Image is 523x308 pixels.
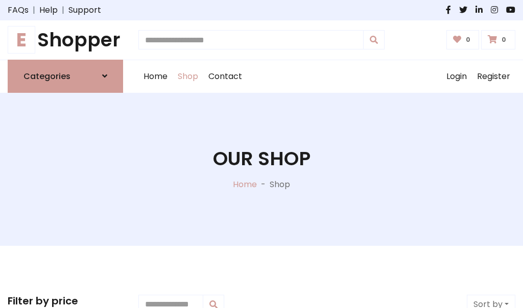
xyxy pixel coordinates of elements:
span: | [58,4,68,16]
h5: Filter by price [8,295,123,307]
a: Contact [203,60,247,93]
a: Home [138,60,173,93]
a: Support [68,4,101,16]
a: Categories [8,60,123,93]
span: E [8,26,35,54]
a: 0 [481,30,515,49]
span: 0 [463,35,473,44]
h6: Categories [23,71,70,81]
a: EShopper [8,29,123,52]
span: | [29,4,39,16]
a: Login [441,60,472,93]
a: Register [472,60,515,93]
a: FAQs [8,4,29,16]
span: 0 [499,35,509,44]
a: Home [233,178,257,190]
h1: Our Shop [213,147,311,170]
p: Shop [270,178,290,191]
a: Shop [173,60,203,93]
p: - [257,178,270,191]
a: 0 [446,30,480,49]
a: Help [39,4,58,16]
h1: Shopper [8,29,123,52]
